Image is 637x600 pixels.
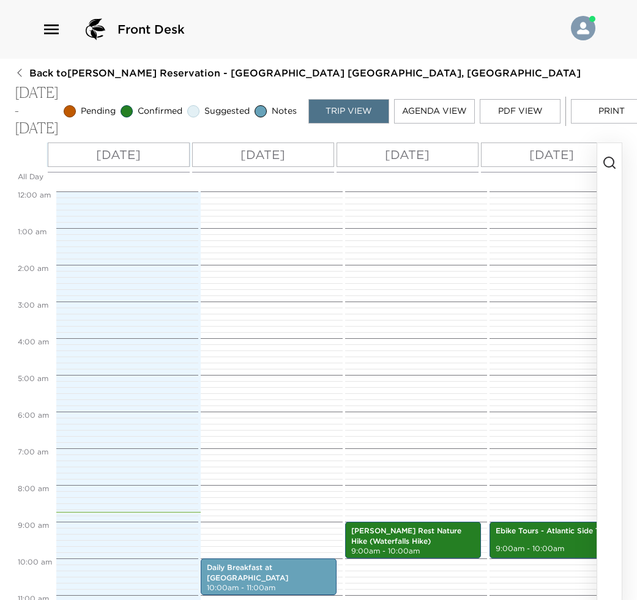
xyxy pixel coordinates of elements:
[481,143,623,167] button: [DATE]
[480,99,561,124] button: PDF View
[15,374,51,383] span: 5:00 AM
[571,16,595,40] img: User
[345,522,481,558] div: [PERSON_NAME] Rest Nature Hike (Waterfalls Hike)9:00am - 10:00am
[496,526,619,536] p: Ebike Tours - Atlantic Side Tour
[96,146,141,164] p: [DATE]
[385,146,430,164] p: [DATE]
[308,99,389,124] button: Trip View
[15,264,51,273] span: 2:00 AM
[207,563,330,583] p: Daily Breakfast at [GEOGRAPHIC_DATA]
[15,300,51,309] span: 3:00 AM
[15,84,59,137] p: [DATE] - [DATE]
[207,583,330,593] p: 10:00am - 11:00am
[394,99,475,124] button: Agenda View
[529,146,574,164] p: [DATE]
[15,447,51,456] span: 7:00 AM
[29,66,581,80] span: Back to [PERSON_NAME] Reservation - [GEOGRAPHIC_DATA] [GEOGRAPHIC_DATA], [GEOGRAPHIC_DATA]
[272,105,297,117] span: Notes
[18,172,43,182] p: All Day
[48,143,190,167] button: [DATE]
[15,66,581,80] button: Back to[PERSON_NAME] Reservation - [GEOGRAPHIC_DATA] [GEOGRAPHIC_DATA], [GEOGRAPHIC_DATA]
[496,544,619,554] p: 9:00am - 10:00am
[15,227,50,236] span: 1:00 AM
[490,522,625,558] div: Ebike Tours - Atlantic Side Tour9:00am - 10:00am
[351,526,475,547] p: [PERSON_NAME] Rest Nature Hike (Waterfalls Hike)
[15,557,55,566] span: 10:00 AM
[15,337,52,346] span: 4:00 AM
[117,21,185,38] span: Front Desk
[204,105,250,117] span: Suggested
[240,146,285,164] p: [DATE]
[138,105,182,117] span: Confirmed
[81,105,116,117] span: Pending
[15,484,52,493] span: 8:00 AM
[81,15,110,44] img: logo
[192,143,334,167] button: [DATE]
[15,410,52,420] span: 6:00 AM
[15,190,54,199] span: 12:00 AM
[351,546,475,557] p: 9:00am - 10:00am
[201,558,337,595] div: Daily Breakfast at [GEOGRAPHIC_DATA]10:00am - 11:00am
[337,143,479,167] button: [DATE]
[15,520,52,530] span: 9:00 AM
